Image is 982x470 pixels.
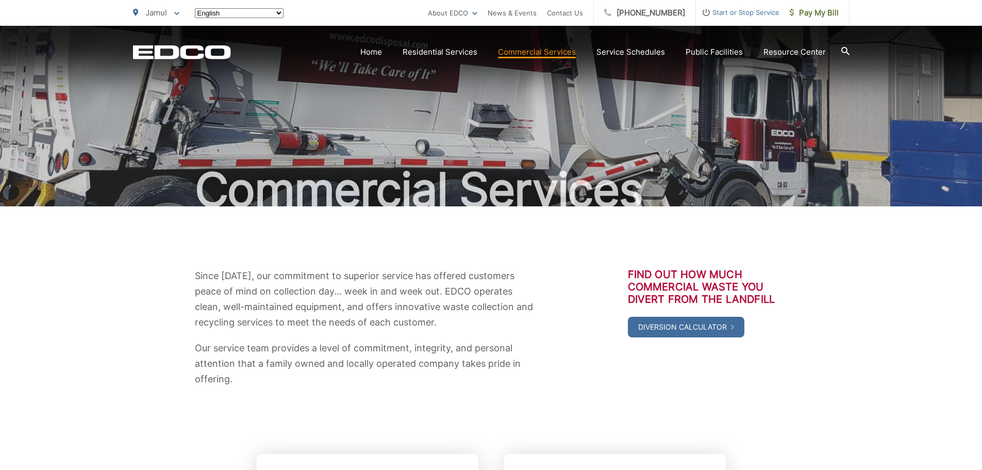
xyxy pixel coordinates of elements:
[547,7,583,19] a: Contact Us
[498,46,576,58] a: Commercial Services
[763,46,826,58] a: Resource Center
[403,46,477,58] a: Residential Services
[628,268,788,305] h3: Find out how much commercial waste you divert from the landfill
[360,46,382,58] a: Home
[133,164,850,216] h1: Commercial Services
[596,46,665,58] a: Service Schedules
[686,46,743,58] a: Public Facilities
[195,341,540,387] p: Our service team provides a level of commitment, integrity, and personal attention that a family ...
[195,268,540,330] p: Since [DATE], our commitment to superior service has offered customers peace of mind on collectio...
[790,7,839,19] span: Pay My Bill
[145,8,167,18] span: Jamul
[133,45,231,59] a: EDCD logo. Return to the homepage.
[488,7,537,19] a: News & Events
[428,7,477,19] a: About EDCO
[628,317,744,337] a: Diversion Calculator
[195,8,284,18] select: Select a language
